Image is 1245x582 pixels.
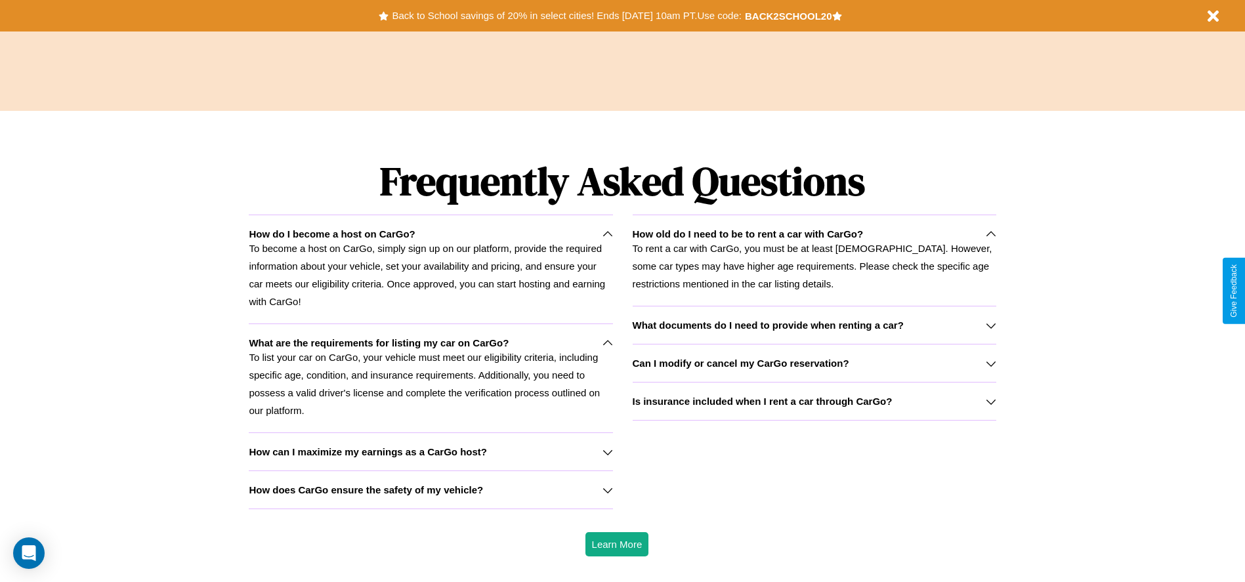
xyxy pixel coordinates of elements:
div: Give Feedback [1229,264,1238,318]
h3: Is insurance included when I rent a car through CarGo? [633,396,893,407]
p: To rent a car with CarGo, you must be at least [DEMOGRAPHIC_DATA]. However, some car types may ha... [633,239,996,293]
button: Back to School savings of 20% in select cities! Ends [DATE] 10am PT.Use code: [389,7,744,25]
h3: How old do I need to be to rent a car with CarGo? [633,228,864,239]
h3: What documents do I need to provide when renting a car? [633,320,904,331]
h3: Can I modify or cancel my CarGo reservation? [633,358,849,369]
h1: Frequently Asked Questions [249,148,996,215]
p: To become a host on CarGo, simply sign up on our platform, provide the required information about... [249,239,612,310]
div: Open Intercom Messenger [13,537,45,569]
h3: How can I maximize my earnings as a CarGo host? [249,446,487,457]
h3: What are the requirements for listing my car on CarGo? [249,337,509,348]
button: Learn More [585,532,649,556]
p: To list your car on CarGo, your vehicle must meet our eligibility criteria, including specific ag... [249,348,612,419]
b: BACK2SCHOOL20 [745,10,832,22]
h3: How do I become a host on CarGo? [249,228,415,239]
h3: How does CarGo ensure the safety of my vehicle? [249,484,483,495]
